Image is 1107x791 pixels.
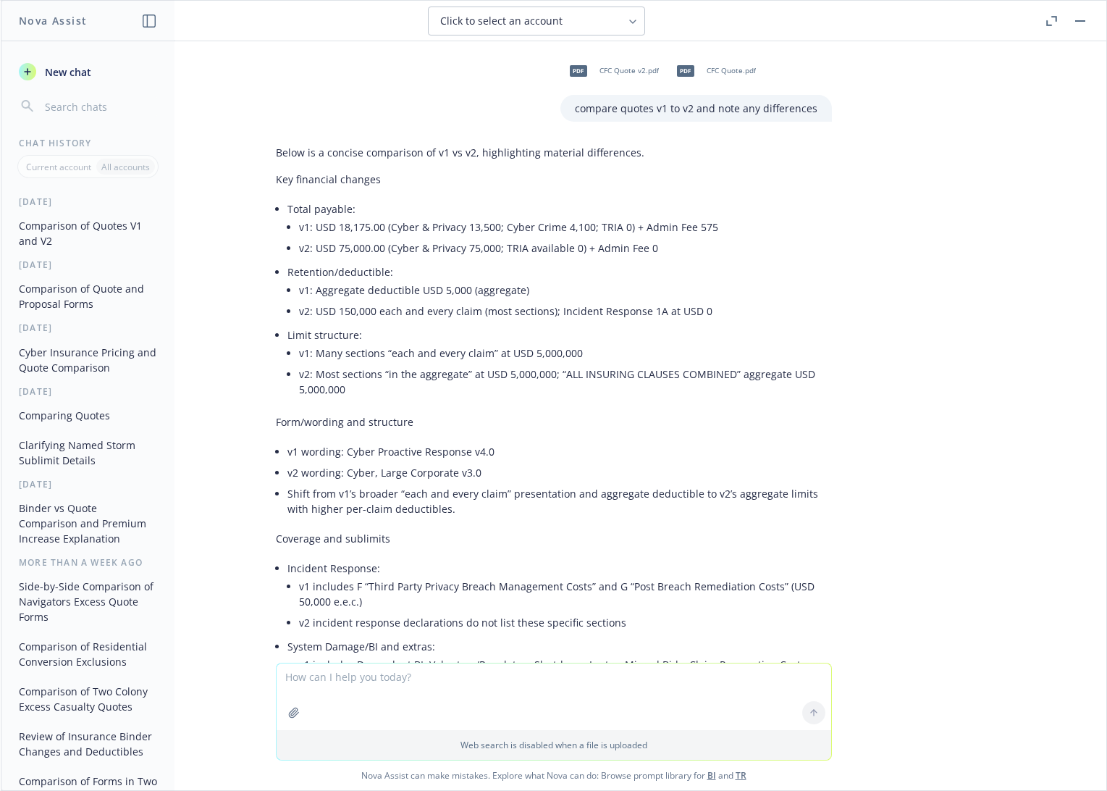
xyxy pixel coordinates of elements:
[13,635,163,674] button: Comparison of Residential Conversion Exclusions
[299,576,832,612] li: v1 includes F “Third Party Privacy Breach Management Costs” and G “Post Breach Remediation Costs”...
[570,65,587,76] span: pdf
[299,343,832,364] li: v1: Many sections “each and every claim” at USD 5,000,000
[299,364,832,400] li: v2: Most sections “in the aggregate” at USD 5,000,000; “ALL INSURING CLAUSES COMBINED” aggregate ...
[287,483,832,519] li: Shift from v1’s broader “each and every claim” presentation and aggregate deductible to v2’s aggr...
[575,101,817,116] p: compare quotes v1 to v2 and note any differences
[13,724,163,763] button: Review of Insurance Binder Changes and Deductibles
[440,14,563,28] span: Click to select an account
[13,496,163,551] button: Binder vs Quote Comparison and Premium Increase Explanation
[276,172,832,187] p: Key financial changes
[1,259,174,271] div: [DATE]
[287,462,832,483] li: v2 wording: Cyber, Large Corporate v3.0
[13,277,163,316] button: Comparison of Quote and Proposal Forms
[13,59,163,85] button: New chat
[13,574,163,629] button: Side-by-Side Comparison of Navigators Excess Quote Forms
[299,280,832,301] li: v1: Aggregate deductible USD 5,000 (aggregate)
[668,53,759,89] div: pdfCFC Quote.pdf
[1,385,174,398] div: [DATE]
[287,558,832,636] li: Incident Response:
[42,64,91,80] span: New chat
[13,433,163,472] button: Clarifying Named Storm Sublimit Details
[287,261,832,325] li: Retention/deductible:
[1,196,174,208] div: [DATE]
[1,556,174,569] div: More than a week ago
[299,301,832,322] li: v2: USD 150,000 each and every claim (most sections); Incident Response 1A at USD 0
[428,7,645,35] button: Click to select an account
[599,66,659,75] span: CFC Quote v2.pdf
[276,414,832,430] p: Form/wording and structure
[13,340,163,380] button: Cyber Insurance Pricing and Quote Comparison
[13,403,163,427] button: Comparing Quotes
[276,145,832,160] p: Below is a concise comparison of v1 vs v2, highlighting material differences.
[7,761,1100,790] span: Nova Assist can make mistakes. Explore what Nova can do: Browse prompt library for and
[276,531,832,546] p: Coverage and sublimits
[287,198,832,261] li: Total payable:
[677,65,694,76] span: pdf
[101,161,150,173] p: All accounts
[287,636,832,729] li: System Damage/BI and extras:
[707,66,756,75] span: CFC Quote.pdf
[736,769,746,782] a: TR
[19,13,87,28] h1: Nova Assist
[13,679,163,719] button: Comparison of Two Colony Excess Casualty Quotes
[1,478,174,490] div: [DATE]
[42,96,157,117] input: Search chats
[1,322,174,334] div: [DATE]
[299,217,832,238] li: v1: USD 18,175.00 (Cyber & Privacy 13,500; Cyber Crime 4,100; TRIA 0) + Admin Fee 575
[287,441,832,462] li: v1 wording: Cyber Proactive Response v4.0
[1,137,174,149] div: Chat History
[707,769,716,782] a: BI
[299,238,832,259] li: v2: USD 75,000.00 (Cyber & Privacy 75,000; TRIA available 0) + Admin Fee 0
[13,214,163,253] button: Comparison of Quotes V1 and V2
[299,654,832,690] li: v1 includes Dependent BI, Voluntary/Regulatory Shutdown, Lost or Missed Bids, Claim Preparation C...
[299,612,832,633] li: v2 incident response declarations do not list these specific sections
[26,161,91,173] p: Current account
[287,325,832,403] li: Limit structure:
[560,53,662,89] div: pdfCFC Quote v2.pdf
[285,739,822,751] p: Web search is disabled when a file is uploaded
